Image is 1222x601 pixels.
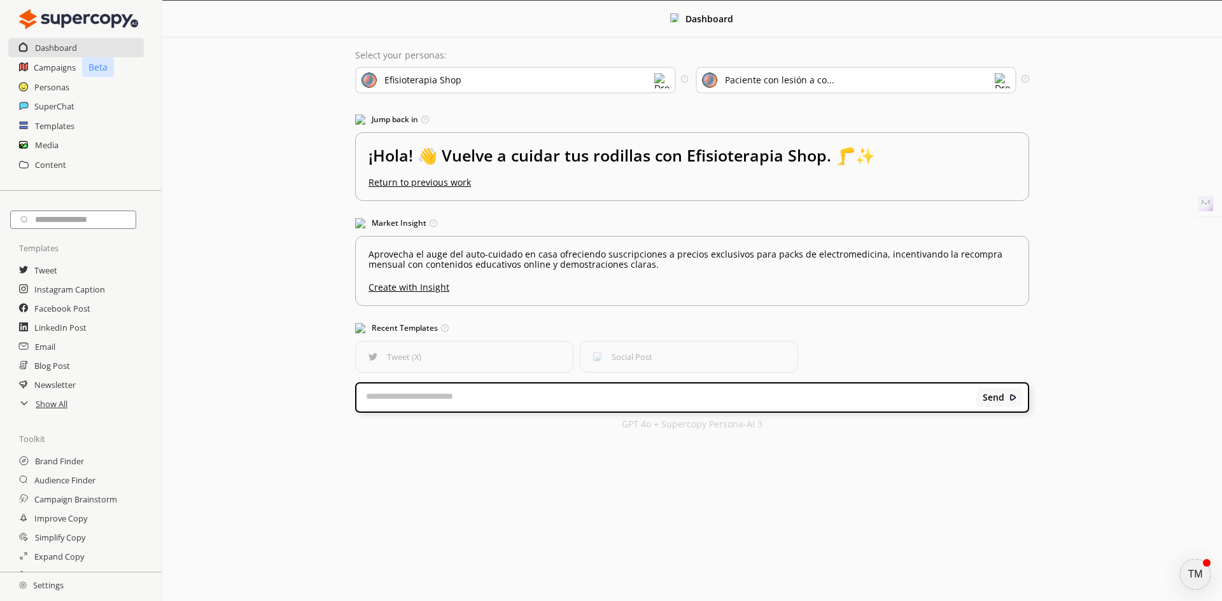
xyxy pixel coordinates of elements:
img: Tooltip Icon [441,324,449,332]
h3: Market Insight [355,214,1029,233]
a: Simplify Copy [35,528,85,547]
p: GPT 4o + Supercopy Persona-AI 3 [622,419,762,429]
a: Templates [35,116,74,135]
a: LinkedIn Post [34,318,87,337]
b: Dashboard [685,13,733,25]
a: Campaigns [34,58,76,77]
p: Aprovecha el auge del auto-cuidado en casa ofreciendo suscripciones a precios exclusivos para pac... [369,249,1016,270]
a: Show All [36,394,67,413]
a: SuperChat [34,97,74,116]
a: Newsletter [34,375,76,394]
div: Efisioterapia Shop [384,75,461,85]
img: Tooltip Icon [1022,75,1029,83]
img: Tooltip Icon [421,116,429,123]
img: Popular Templates [355,323,365,333]
h3: Recent Templates [355,319,1029,338]
h3: Jump back in [355,110,1029,129]
a: Improve Copy [34,509,87,528]
img: Jump Back In [355,114,365,125]
p: Select your personas: [355,50,1029,60]
a: Campaign Brainstorm [34,490,117,509]
a: Personas [34,78,69,97]
a: Media [35,135,59,155]
img: Dropdown Icon [654,73,670,88]
h2: ¡Hola! 👋 Vuelve a cuidar tus rodillas con Efisioterapia Shop. 🦵✨ [369,146,1016,177]
u: Return to previous work [369,176,471,188]
b: Send [983,392,1004,403]
img: Audience Icon [702,73,717,88]
img: Tooltip Icon [430,219,437,227]
img: Close [670,13,679,22]
a: Brand Finder [35,452,84,471]
u: Create with Insight [369,276,1016,293]
button: Tweet (X)Tweet (X) [355,341,573,373]
img: Brand Icon [362,73,377,88]
img: Close [1009,393,1018,402]
img: Close [19,581,27,589]
img: Tooltip Icon [681,75,689,83]
a: Expand Copy [34,547,84,566]
button: atlas-launcher [1180,559,1211,590]
div: Paciente con lesión a co... [725,75,834,85]
img: Close [19,6,138,32]
a: Blog Post [34,356,70,375]
a: Audience Changer [34,566,103,585]
img: Tweet (X) [369,352,377,361]
p: Beta [82,57,114,77]
img: Market Insight [355,218,365,228]
a: Dashboard [35,38,77,57]
a: Facebook Post [34,299,90,318]
img: Dropdown Icon [995,73,1010,88]
a: Audience Finder [34,471,95,490]
a: Instagram Caption [34,280,105,299]
img: Social Post [593,352,602,361]
div: atlas-message-author-avatar [1180,559,1211,590]
a: Tweet [34,261,57,280]
a: Content [35,155,66,174]
a: Email [35,337,55,356]
button: Social PostSocial Post [580,341,798,373]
